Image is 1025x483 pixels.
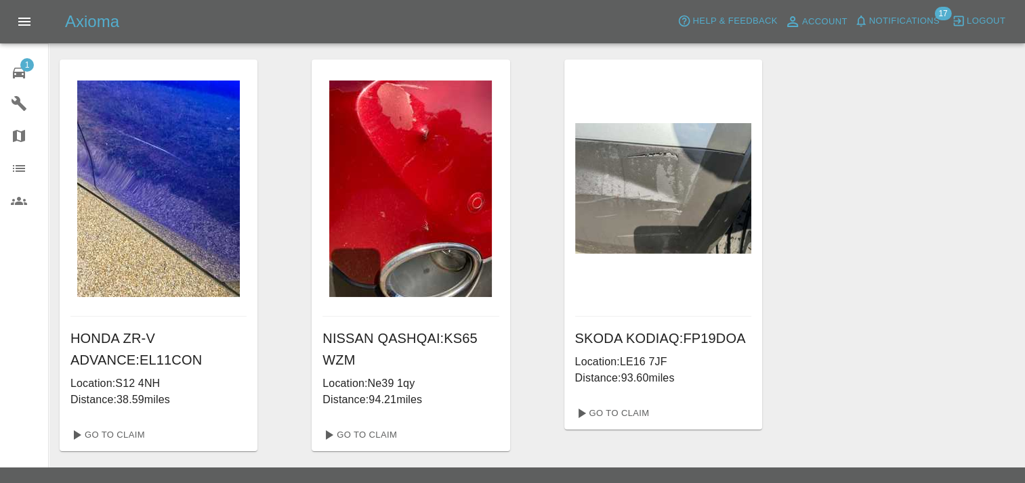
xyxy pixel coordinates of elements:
span: Help & Feedback [692,14,777,29]
a: Go To Claim [570,402,653,424]
h5: Axioma [65,11,119,32]
button: Logout [948,11,1009,32]
p: Distance: 94.21 miles [322,392,499,408]
span: 1 [20,58,34,72]
a: Account [781,11,851,32]
p: Location: LE16 7JF [575,354,751,370]
button: Help & Feedback [674,11,780,32]
button: Notifications [851,11,943,32]
p: Distance: 38.59 miles [70,392,247,408]
a: Go To Claim [65,424,148,446]
p: Location: S12 4NH [70,375,247,392]
span: 17 [934,7,951,20]
span: Account [802,14,848,30]
h6: HONDA ZR-V ADVANCE : EL11CON [70,327,247,371]
h6: NISSAN QASHQAI : KS65 WZM [322,327,499,371]
a: Go To Claim [317,424,400,446]
button: Open drawer [8,5,41,38]
p: Distance: 93.60 miles [575,370,751,386]
span: Logout [967,14,1005,29]
p: Location: Ne39 1qy [322,375,499,392]
span: Notifications [869,14,940,29]
h6: SKODA KODIAQ : FP19DOA [575,327,751,349]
